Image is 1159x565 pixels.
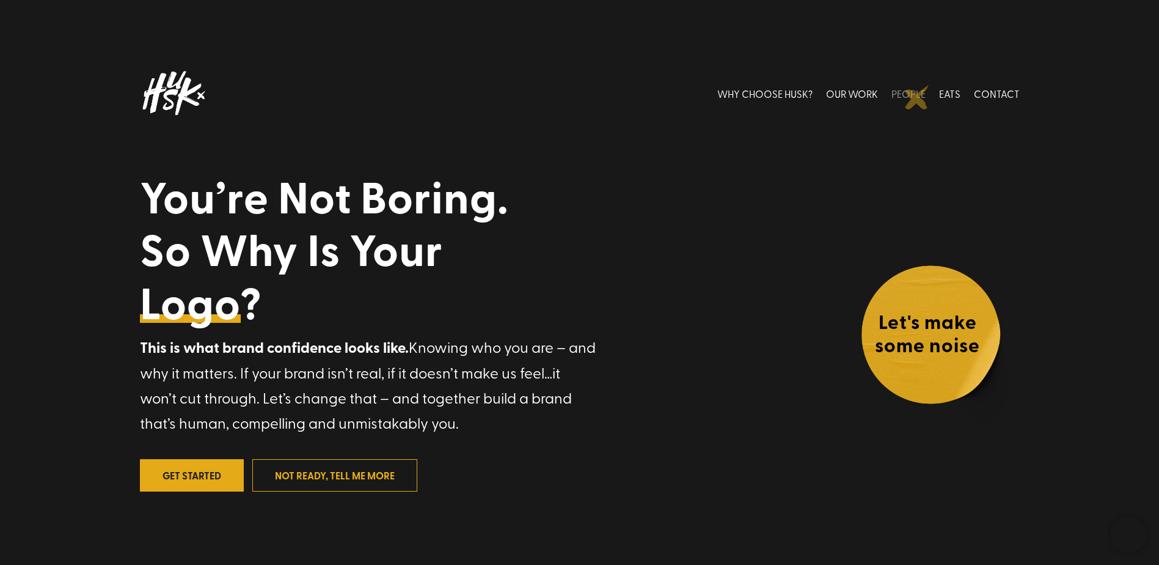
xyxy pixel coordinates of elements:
[1110,516,1147,553] iframe: Brevo live chat
[140,66,207,120] img: Husk logo
[140,276,241,328] a: Logo
[860,309,995,363] h4: Let's make some noise
[939,66,960,120] a: EATS
[974,66,1020,120] a: CONTACT
[717,66,813,120] a: WHY CHOOSE HUSK?
[140,334,598,435] p: Knowing who you are – and why it matters. If your brand isn’t real, if it doesn’t make us feel…it...
[252,459,417,492] a: not ready, tell me more
[140,459,244,492] a: Get Started
[891,66,926,120] a: PEOPLE
[140,170,648,334] h1: You’re Not Boring. So Why Is Your ?
[826,66,878,120] a: OUR WORK
[140,336,409,358] strong: This is what brand confidence looks like.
